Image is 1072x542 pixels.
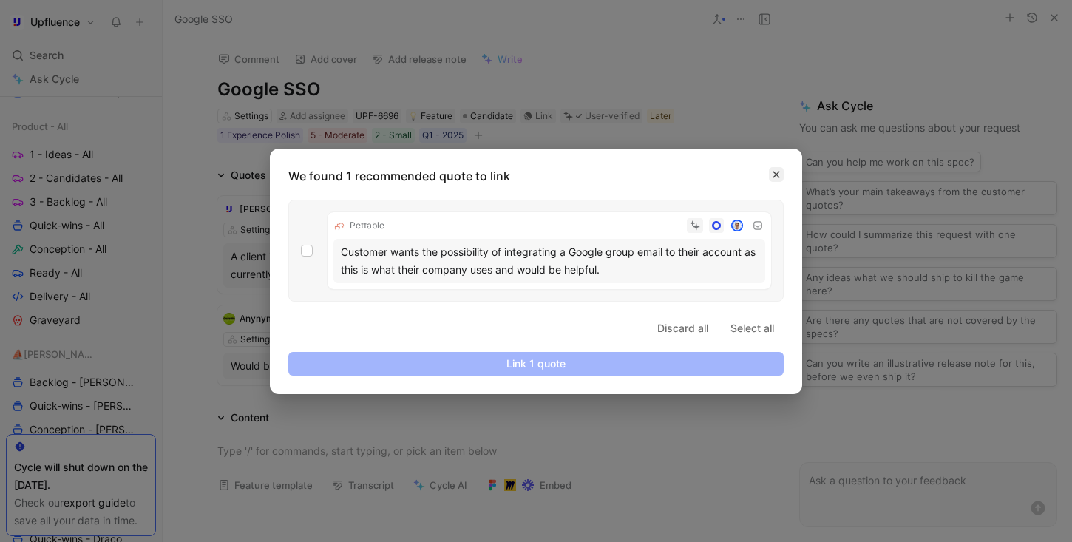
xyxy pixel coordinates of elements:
img: avatar [733,220,742,230]
img: logo [333,220,345,231]
div: Customer wants the possibility of integrating a Google group email to their account as this is wh... [341,243,758,279]
div: Pettable [350,218,384,233]
p: We found 1 recommended quote to link [288,167,793,185]
span: Select all [730,319,774,337]
button: Select all [721,316,784,340]
span: Discard all [657,319,708,337]
button: Discard all [648,316,718,340]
